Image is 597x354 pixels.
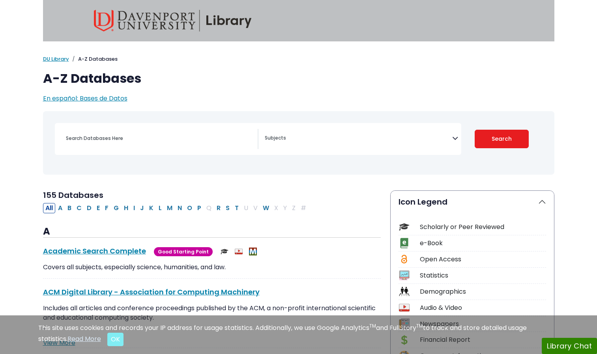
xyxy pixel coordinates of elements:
a: ACM Digital Library - Association for Computing Machinery [43,287,260,297]
nav: breadcrumb [43,55,554,63]
a: DU Library [43,55,69,63]
button: Filter Results R [214,203,223,213]
button: Filter Results N [175,203,184,213]
p: Includes all articles and conference proceedings published by the ACM, a non-profit international... [43,304,381,332]
button: Filter Results M [165,203,175,213]
div: e-Book [420,238,546,248]
a: En español: Bases de Datos [43,94,127,103]
button: Filter Results S [223,203,232,213]
button: Close [107,333,124,346]
button: Filter Results D [84,203,94,213]
button: Filter Results G [111,203,121,213]
img: Icon e-Book [399,238,410,248]
span: Good Starting Point [154,247,213,256]
sup: TM [416,322,423,329]
div: Demographics [420,287,546,296]
img: Audio & Video [235,248,243,255]
button: Filter Results T [232,203,241,213]
h3: A [43,226,381,238]
img: Icon Statistics [399,270,410,281]
button: Filter Results F [103,203,111,213]
button: Filter Results B [65,203,74,213]
button: Filter Results O [185,203,195,213]
li: A-Z Databases [69,55,118,63]
div: This site uses cookies and records your IP address for usage statistics. Additionally, we use Goo... [38,323,559,346]
button: Filter Results J [138,203,146,213]
textarea: Search [265,136,452,142]
div: Scholarly or Peer Reviewed [420,222,546,232]
p: Covers all subjects, especially science, humanities, and law. [43,263,381,272]
h1: A-Z Databases [43,71,554,86]
span: 155 Databases [43,190,103,201]
sup: TM [369,322,376,329]
button: Filter Results K [147,203,156,213]
button: Library Chat [542,338,597,354]
div: Audio & Video [420,303,546,313]
img: Davenport University Library [94,10,252,32]
input: Search database by title or keyword [61,132,258,144]
nav: Search filters [43,111,554,175]
button: Filter Results P [195,203,204,213]
img: Icon Scholarly or Peer Reviewed [399,222,410,232]
button: Filter Results E [94,203,102,213]
button: Submit for Search Results [475,130,529,148]
div: Statistics [420,271,546,280]
button: Filter Results I [131,203,137,213]
div: Alpha-list to filter by first letter of database name [43,203,309,212]
button: Icon Legend [391,191,554,213]
button: All [43,203,55,213]
button: Filter Results C [74,203,84,213]
button: Filter Results W [260,203,271,213]
img: Icon Open Access [399,254,409,265]
img: Icon Audio & Video [399,302,410,313]
img: Scholarly or Peer Reviewed [221,248,228,255]
button: Filter Results H [122,203,131,213]
div: Open Access [420,255,546,264]
img: Icon Demographics [399,286,410,297]
img: MeL (Michigan electronic Library) [249,248,257,255]
button: Filter Results L [156,203,164,213]
a: Academic Search Complete [43,246,146,256]
button: Filter Results A [56,203,65,213]
a: Read More [67,334,101,343]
